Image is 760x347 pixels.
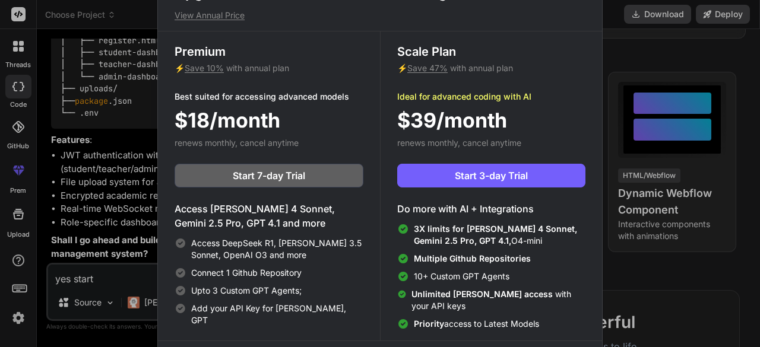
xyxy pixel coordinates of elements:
[397,138,521,148] span: renews monthly, cancel anytime
[414,223,585,247] span: O4-mini
[191,303,363,326] span: Add your API Key for [PERSON_NAME], GPT
[191,267,302,279] span: Connect 1 Github Repository
[233,168,305,183] span: Start 7-day Trial
[175,105,280,135] span: $18/month
[397,202,585,216] h4: Do more with AI + Integrations
[175,202,363,230] h4: Access [PERSON_NAME] 4 Sonnet, Gemini 2.5 Pro, GPT 4.1 and more
[414,270,509,282] span: 10+ Custom GPT Agents
[455,168,528,183] span: Start 3-day Trial
[414,318,539,330] span: access to Latest Models
[411,288,585,312] span: with your API keys
[397,164,585,187] button: Start 3-day Trial
[414,224,577,246] span: 3X limits for [PERSON_NAME] 4 Sonnet, Gemini 2.5 Pro, GPT 4.1,
[191,285,302,297] span: Upto 3 Custom GPT Agents;
[175,138,299,148] span: renews monthly, cancel anytime
[175,9,585,21] p: View Annual Price
[397,43,585,60] h3: Scale Plan
[411,289,555,299] span: Unlimited [PERSON_NAME] access
[185,63,224,73] span: Save 10%
[407,63,448,73] span: Save 47%
[175,43,363,60] h3: Premium
[175,164,363,187] button: Start 7-day Trial
[191,237,363,261] span: Access DeepSeek R1, [PERSON_NAME] 3.5 Sonnet, OpenAI O3 and more
[175,91,363,103] p: Best suited for accessing advanced models
[397,91,585,103] p: Ideal for advanced coding with AI
[397,62,585,74] p: ⚡ with annual plan
[414,319,444,329] span: Priority
[414,253,531,263] span: Multiple Github Repositories
[175,62,363,74] p: ⚡ with annual plan
[397,105,507,135] span: $39/month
